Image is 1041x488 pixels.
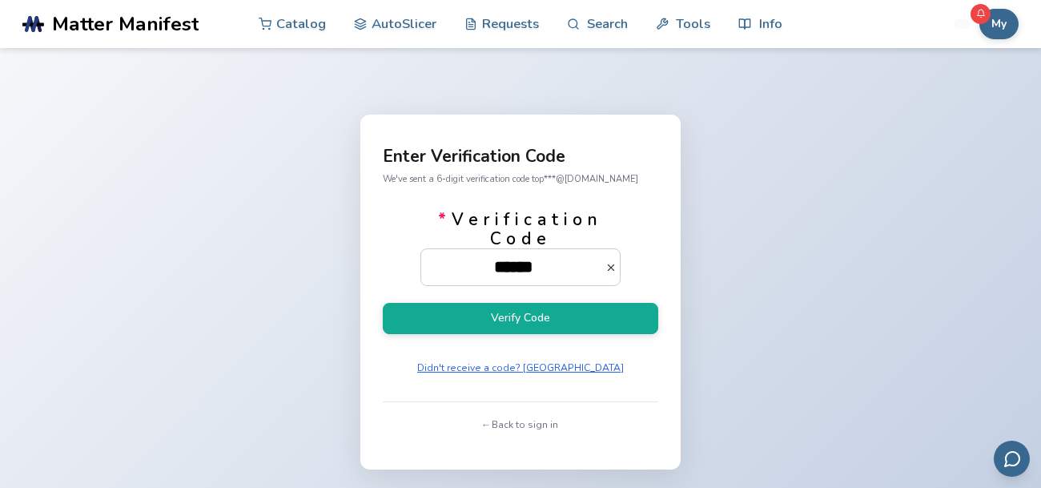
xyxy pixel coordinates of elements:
input: *Verification Code [421,249,605,284]
button: Didn't receive a code? [GEOGRAPHIC_DATA] [412,357,629,379]
p: Enter Verification Code [383,148,658,165]
button: *Verification Code [605,262,621,273]
label: Verification Code [420,210,621,285]
button: My [979,9,1019,39]
button: ← Back to sign in [477,413,563,436]
span: Matter Manifest [52,13,199,35]
button: Send feedback via email [994,441,1030,477]
button: Verify Code [383,303,658,334]
p: We've sent a 6-digit verification code to p***@[DOMAIN_NAME] [383,171,658,188]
